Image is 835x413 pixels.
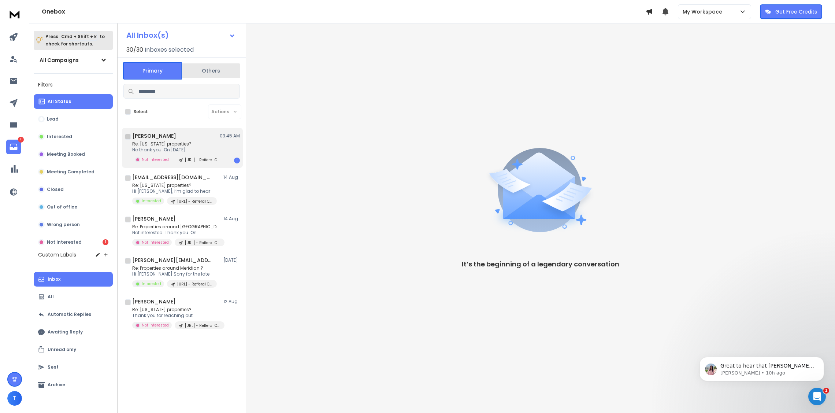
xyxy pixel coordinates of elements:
[223,174,240,180] p: 14 Aug
[34,217,113,232] button: Wrong person
[34,147,113,162] button: Meeting Booked
[132,182,217,188] p: Re: [US_STATE] properties?
[177,281,212,287] p: [URL] - Refferal Campaign [US_STATE] - Real Estate Brokers
[48,99,71,104] p: All Status
[142,157,169,162] p: Not Interested
[462,259,619,269] p: It’s the beginning of a legendary conversation
[47,187,64,192] p: Closed
[48,294,54,300] p: All
[47,134,72,140] p: Interested
[6,140,21,154] a: 1
[34,377,113,392] button: Archive
[132,265,217,271] p: Re: Properties around Meridian ?
[34,200,113,214] button: Out of office
[103,239,108,245] div: 1
[47,169,94,175] p: Meeting Completed
[34,235,113,250] button: Not Interested1
[34,94,113,109] button: All Status
[223,299,240,305] p: 12 Aug
[7,391,22,406] button: T
[177,199,212,204] p: [URL] - Refferal Campaign [US_STATE] - Real Estate Brokers
[132,215,176,222] h1: [PERSON_NAME]
[18,137,24,143] p: 1
[34,129,113,144] button: Interested
[48,329,83,335] p: Awaiting Reply
[132,174,213,181] h1: [EMAIL_ADDRESS][DOMAIN_NAME]
[34,272,113,287] button: Inbox
[689,342,835,393] iframe: Intercom notifications message
[132,141,220,147] p: Re: [US_STATE] properties?
[34,53,113,67] button: All Campaigns
[223,216,240,222] p: 14 Aug
[132,271,217,277] p: Hi [PERSON_NAME] Sorry for the late
[145,45,194,54] h3: Inboxes selected
[48,347,76,353] p: Unread only
[126,45,143,54] span: 30 / 30
[182,63,240,79] button: Others
[48,276,60,282] p: Inbox
[223,257,240,263] p: [DATE]
[683,8,725,15] p: My Workspace
[47,239,82,245] p: Not Interested
[142,240,169,245] p: Not Interested
[48,311,91,317] p: Automatic Replies
[185,323,220,328] p: [URL] - Refferal Campaign [US_STATE] - Real Estate Brokers
[132,257,213,264] h1: [PERSON_NAME][EMAIL_ADDRESS][PERSON_NAME][DOMAIN_NAME]
[47,116,59,122] p: Lead
[48,364,59,370] p: Sent
[47,222,80,228] p: Wrong person
[42,7,646,16] h1: Onebox
[34,182,113,197] button: Closed
[34,112,113,126] button: Lead
[34,360,113,375] button: Sent
[134,109,148,115] label: Select
[34,165,113,179] button: Meeting Completed
[34,290,113,304] button: All
[142,281,161,287] p: Interested
[48,382,65,388] p: Archive
[34,325,113,339] button: Awaiting Reply
[775,8,817,15] p: Get Free Credits
[185,240,220,246] p: [URL] - Refferal Campaign [US_STATE] - Real Estate Brokers
[760,4,822,19] button: Get Free Credits
[7,7,22,21] img: logo
[126,32,169,39] h1: All Inbox(s)
[38,251,76,258] h3: Custom Labels
[132,132,176,140] h1: [PERSON_NAME]
[132,298,176,305] h1: [PERSON_NAME]
[40,56,79,64] h1: All Campaigns
[132,147,220,153] p: No thank you. On [DATE]
[34,80,113,90] h3: Filters
[142,322,169,328] p: Not Interested
[234,158,240,163] div: 1
[60,32,98,41] span: Cmd + Shift + k
[47,151,85,157] p: Meeting Booked
[47,204,77,210] p: Out of office
[132,313,220,318] p: Thank you for reaching out
[132,224,220,230] p: Re: Properties around [GEOGRAPHIC_DATA] ?
[220,133,240,139] p: 03:45 AM
[132,307,220,313] p: Re: [US_STATE] properties?
[45,33,105,48] p: Press to check for shortcuts.
[123,62,182,80] button: Primary
[132,230,220,236] p: Not interested. Thank you. On
[34,307,113,322] button: Automatic Replies
[142,198,161,204] p: Interested
[120,28,241,43] button: All Inbox(s)
[808,388,826,405] iframe: Intercom live chat
[34,342,113,357] button: Unread only
[823,388,829,394] span: 1
[132,188,217,194] p: Hi [PERSON_NAME], I’m glad to hear
[185,157,220,163] p: [URL] - Refferal Campaign [US_STATE] - Real Estate Brokers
